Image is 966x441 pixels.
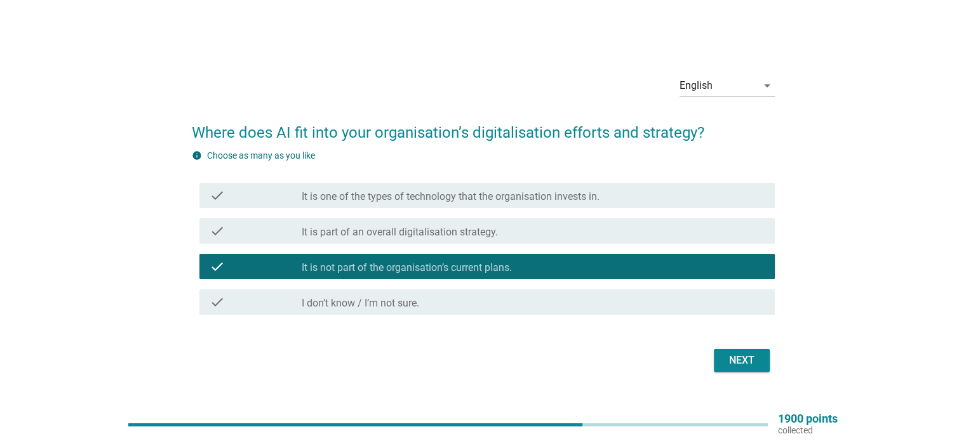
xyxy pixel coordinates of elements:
i: check [210,188,225,203]
label: I don’t know / I’m not sure. [302,297,419,310]
p: collected [778,425,838,436]
p: 1900 points [778,413,838,425]
button: Next [714,349,770,372]
label: It is part of an overall digitalisation strategy. [302,226,498,239]
i: check [210,223,225,239]
i: check [210,294,225,310]
label: Choose as many as you like [207,150,315,161]
i: info [192,150,202,161]
i: arrow_drop_down [760,78,775,93]
h2: Where does AI fit into your organisation’s digitalisation efforts and strategy? [192,109,775,144]
label: It is not part of the organisation’s current plans. [302,261,512,274]
label: It is one of the types of technology that the organisation invests in. [302,190,600,203]
div: Next [724,353,760,368]
div: English [680,80,713,91]
i: check [210,259,225,274]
